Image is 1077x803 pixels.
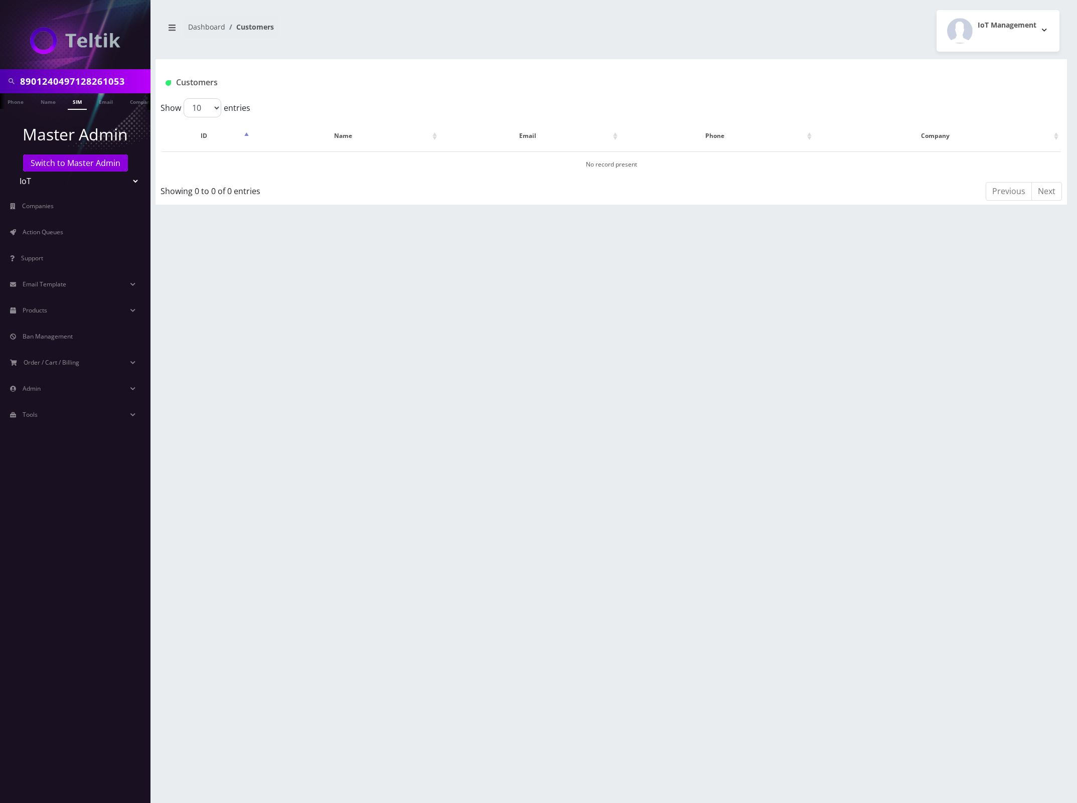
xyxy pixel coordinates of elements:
span: Admin [23,384,41,393]
a: Company [125,93,159,109]
span: Products [23,306,47,314]
li: Customers [225,22,274,32]
span: Order / Cart / Billing [24,358,79,367]
span: Email Template [23,280,66,288]
th: Company: activate to sort column ascending [815,121,1061,150]
a: Phone [3,93,29,109]
a: SIM [68,93,87,110]
h2: IoT Management [978,21,1036,30]
img: IoT [30,27,120,54]
td: No record present [162,151,1061,177]
button: IoT Management [937,10,1059,52]
a: Email [94,93,118,109]
a: Name [36,93,61,109]
span: Ban Management [23,332,73,341]
a: Switch to Master Admin [23,154,128,172]
a: Previous [986,182,1032,201]
h1: Customers [166,78,906,87]
span: Action Queues [23,228,63,236]
a: Next [1031,182,1062,201]
label: Show entries [161,98,250,117]
select: Showentries [184,98,221,117]
nav: breadcrumb [163,17,604,45]
th: ID: activate to sort column descending [162,121,251,150]
a: Dashboard [188,22,225,32]
th: Email: activate to sort column ascending [440,121,620,150]
span: Support [21,254,43,262]
span: Tools [23,410,38,419]
th: Phone: activate to sort column ascending [621,121,814,150]
input: Search in Company [20,72,148,91]
span: Companies [22,202,54,210]
th: Name: activate to sort column ascending [252,121,440,150]
div: Showing 0 to 0 of 0 entries [161,181,529,197]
